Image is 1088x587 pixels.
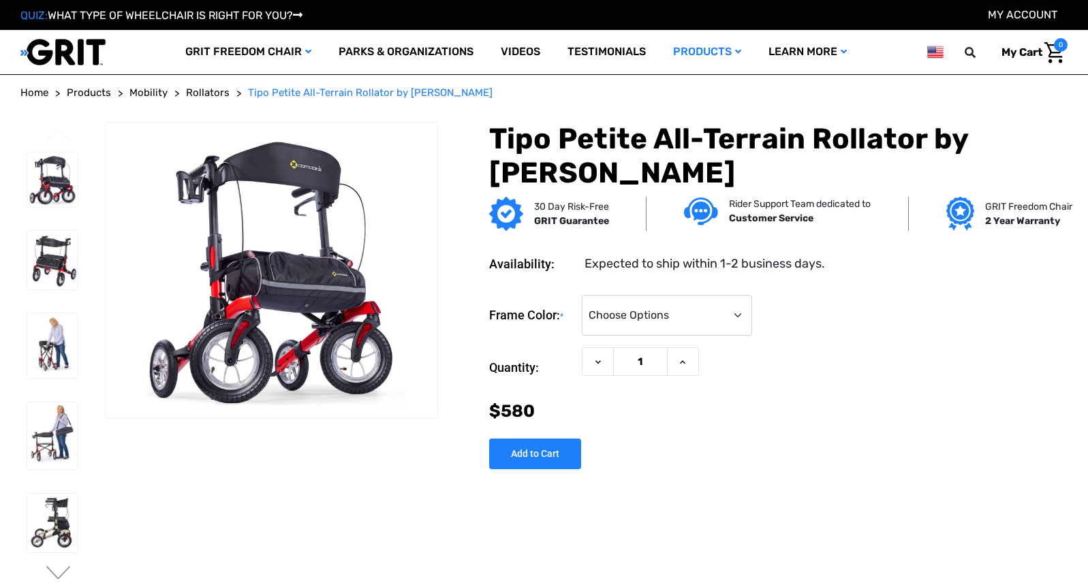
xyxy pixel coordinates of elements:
[27,231,78,289] img: Tipo Petite All-Terrain Rollator by Comodita
[27,494,78,552] img: Tipo Petite All-Terrain Rollator by Comodita
[20,38,106,66] img: GRIT All-Terrain Wheelchair and Mobility Equipment
[105,123,437,418] img: Tipo Petite All-Terrain Rollator by Comodita
[20,86,48,99] span: Home
[991,38,1068,67] a: Cart with 0 items
[1044,42,1064,63] img: Cart
[20,85,1068,101] nav: Breadcrumb
[20,85,48,101] a: Home
[325,30,487,74] a: Parks & Organizations
[988,8,1057,21] a: Account
[129,85,168,101] a: Mobility
[489,401,535,421] span: $580
[659,30,755,74] a: Products
[27,313,78,378] img: Tipo Petite All-Terrain Rollator by Comodita
[129,86,168,99] span: Mobility
[248,86,493,99] span: Tipo Petite All-Terrain Rollator by [PERSON_NAME]
[585,255,825,273] dd: Expected to ship within 1-2 business days.
[985,215,1060,227] strong: 2 Year Warranty
[554,30,659,74] a: Testimonials
[1001,46,1042,59] span: My Cart
[44,128,73,144] button: Go to slide 2 of 2
[489,439,581,469] input: Add to Cart
[927,44,944,61] img: us.png
[248,85,493,101] a: Tipo Petite All-Terrain Rollator by [PERSON_NAME]
[729,197,871,211] p: Rider Support Team dedicated to
[20,9,48,22] span: QUIZ:
[27,153,78,208] img: Tipo Petite All-Terrain Rollator by Comodita
[946,197,974,231] img: Grit freedom
[67,86,111,99] span: Products
[27,402,78,470] img: Tipo Petite All-Terrain Rollator by Comodita
[172,30,325,74] a: GRIT Freedom Chair
[487,30,554,74] a: Videos
[534,215,609,227] strong: GRIT Guarantee
[489,347,575,388] label: Quantity:
[755,30,860,74] a: Learn More
[186,86,230,99] span: Rollators
[489,197,523,231] img: GRIT Guarantee
[67,85,111,101] a: Products
[684,197,718,225] img: Customer service
[971,38,991,67] input: Search
[489,122,1068,191] h1: Tipo Petite All-Terrain Rollator by [PERSON_NAME]
[1054,38,1068,52] span: 0
[489,255,575,273] dt: Availability:
[729,212,813,224] strong: Customer Service
[489,295,575,336] label: Frame Color:
[534,200,609,214] p: 30 Day Risk-Free
[44,566,73,582] button: Go to slide 2 of 2
[20,9,302,22] a: QUIZ:WHAT TYPE OF WHEELCHAIR IS RIGHT FOR YOU?
[186,85,230,101] a: Rollators
[985,200,1072,214] p: GRIT Freedom Chair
